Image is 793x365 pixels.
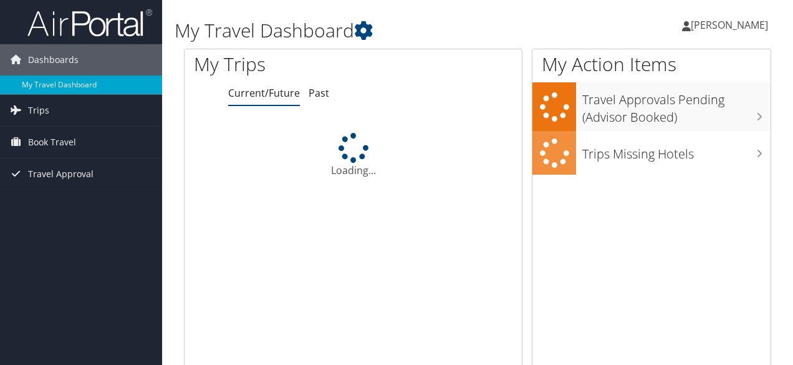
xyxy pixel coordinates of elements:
h3: Travel Approvals Pending (Advisor Booked) [582,85,771,126]
h1: My Trips [194,51,372,77]
a: Past [309,86,329,100]
a: Travel Approvals Pending (Advisor Booked) [532,82,771,130]
a: Trips Missing Hotels [532,131,771,175]
span: Dashboards [28,44,79,75]
h1: My Travel Dashboard [175,17,579,44]
span: [PERSON_NAME] [691,18,768,32]
img: airportal-logo.png [27,8,152,37]
h1: My Action Items [532,51,771,77]
h3: Trips Missing Hotels [582,139,771,163]
a: [PERSON_NAME] [682,6,781,44]
span: Book Travel [28,127,76,158]
span: Trips [28,95,49,126]
a: Current/Future [228,86,300,100]
div: Loading... [185,133,522,178]
span: Travel Approval [28,158,94,190]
